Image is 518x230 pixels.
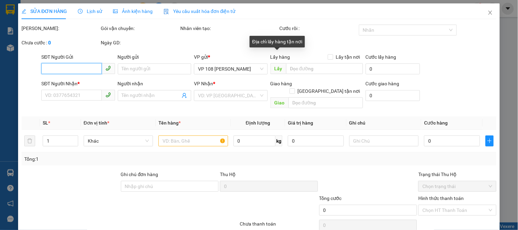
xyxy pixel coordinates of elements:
div: Nhân viên tạo: [180,25,278,32]
span: Lấy tận nơi [333,53,363,61]
input: Ghi Chú [349,135,419,146]
span: Tổng cước [319,196,342,201]
div: Cước rồi : [280,25,358,32]
span: VP Nhận [194,81,213,86]
span: Lấy hàng [270,54,290,60]
span: Lấy [270,63,286,74]
span: kg [276,135,282,146]
button: Close [481,3,500,23]
div: VP gửi [194,53,267,61]
span: close [488,10,493,15]
span: phone [106,66,111,71]
input: Cước lấy hàng [366,63,420,74]
button: plus [486,135,494,146]
label: Cước giao hàng [366,81,400,86]
span: Chọn trạng thái [422,181,492,191]
span: Cước hàng [424,120,448,126]
span: user-add [182,93,187,98]
th: Ghi chú [347,116,421,130]
input: Dọc đường [289,97,363,108]
span: Yêu cầu xuất hóa đơn điện tử [164,9,236,14]
b: 0 [48,40,51,45]
span: picture [113,9,118,14]
div: Trạng thái Thu Hộ [418,171,496,178]
div: Chưa cước : [22,39,99,46]
span: phone [106,92,111,98]
div: Gói vận chuyển: [101,25,179,32]
span: Tên hàng [158,120,181,126]
span: Đơn vị tính [84,120,109,126]
div: Tổng: 1 [24,155,200,163]
img: icon [164,9,169,14]
label: Cước lấy hàng [366,54,396,60]
span: Định lượng [246,120,270,126]
div: SĐT Người Nhận [41,80,115,87]
span: clock-circle [78,9,83,14]
input: Cước giao hàng [366,90,420,101]
input: VD: Bàn, Ghế [158,135,228,146]
input: Dọc đường [286,63,363,74]
input: Ghi chú đơn hàng [121,181,219,192]
div: Địa chỉ lấy hàng tận nơi [250,36,305,47]
span: Ảnh kiện hàng [113,9,153,14]
div: Người gửi [118,53,191,61]
span: Lịch sử [78,9,102,14]
span: Thu Hộ [220,172,236,177]
button: delete [24,135,35,146]
span: [GEOGRAPHIC_DATA] tận nơi [295,87,363,95]
span: VP 108 Lê Hồng Phong - Vũng Tàu [198,64,263,74]
span: SL [43,120,48,126]
span: Giá trị hàng [288,120,313,126]
span: edit [22,9,26,14]
div: Người nhận [118,80,191,87]
label: Ghi chú đơn hàng [121,172,158,177]
span: SỬA ĐƠN HÀNG [22,9,67,14]
div: Ngày GD: [101,39,179,46]
span: plus [486,138,493,144]
div: [PERSON_NAME]: [22,25,99,32]
span: Giao hàng [270,81,292,86]
span: Khác [88,136,149,146]
span: Giao [270,97,289,108]
label: Hình thức thanh toán [418,196,464,201]
div: SĐT Người Gửi [41,53,115,61]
